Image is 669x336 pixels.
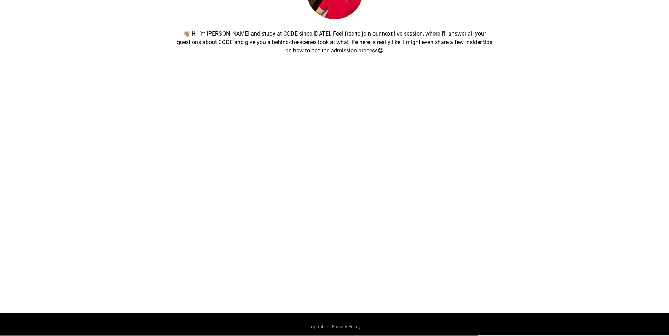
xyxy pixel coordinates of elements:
iframe: Select a Date & Time - Calendly [177,63,493,310]
span: · [325,324,330,329]
a: Imprint [308,324,323,329]
span: 😉 [378,46,384,55]
a: Privacy Policy [332,324,361,329]
p: 👋🏽 Hi I’m [PERSON_NAME] and study at CODE since [DATE]. Feel free to join our next live session, ... [177,30,493,55]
